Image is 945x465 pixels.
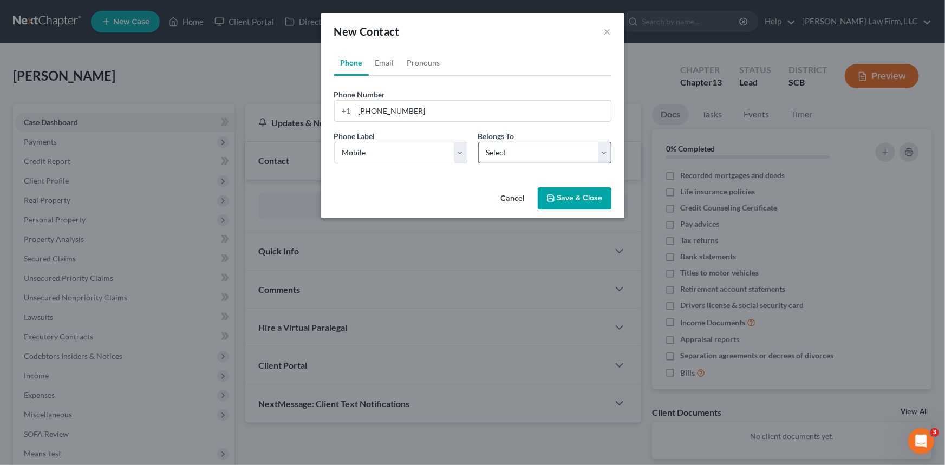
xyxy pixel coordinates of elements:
[401,50,447,76] a: Pronouns
[334,25,400,38] span: New Contact
[478,132,514,141] span: Belongs To
[538,187,611,210] button: Save & Close
[355,101,611,121] input: ###-###-####
[334,132,375,141] span: Phone Label
[334,90,386,99] span: Phone Number
[930,428,939,437] span: 3
[334,50,369,76] a: Phone
[492,188,533,210] button: Cancel
[908,428,934,454] iframe: Intercom live chat
[335,101,355,121] div: +1
[604,25,611,38] button: ×
[369,50,401,76] a: Email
